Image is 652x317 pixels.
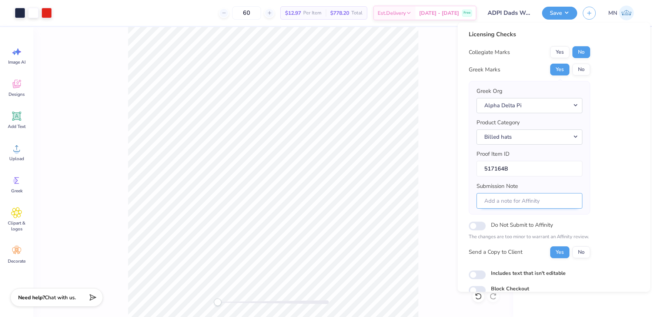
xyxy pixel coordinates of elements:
button: No [572,246,590,258]
span: Decorate [8,258,26,264]
span: MN [608,9,617,17]
label: Proof Item ID [477,150,509,158]
div: Accessibility label [214,299,221,306]
img: Mark Navarro [619,6,634,20]
span: Upload [9,156,24,162]
span: Add Text [8,124,26,129]
div: Collegiate Marks [469,48,510,57]
span: Total [351,9,362,17]
button: No [572,46,590,58]
button: Billed hats [477,129,582,145]
span: Est. Delivery [378,9,406,17]
input: – – [232,6,261,20]
span: [DATE] - [DATE] [419,9,459,17]
button: Yes [550,46,569,58]
span: $12.97 [285,9,301,17]
label: Submission Note [477,182,518,190]
input: Untitled Design [482,6,536,20]
button: Save [542,7,577,20]
span: Clipart & logos [4,220,29,232]
span: Per Item [303,9,321,17]
button: Yes [550,64,569,75]
span: Chat with us. [45,294,76,301]
span: $778.20 [330,9,349,17]
label: Do Not Submit to Affinity [491,220,553,230]
span: Greek [11,188,23,194]
div: Greek Marks [469,65,500,74]
label: Includes text that isn't editable [491,269,566,277]
label: Block Checkout [491,285,529,293]
div: Licensing Checks [469,30,590,39]
button: Alpha Delta Pi [477,98,582,113]
label: Greek Org [477,87,502,95]
strong: Need help? [18,294,45,301]
button: Yes [550,246,569,258]
span: Image AI [8,59,26,65]
div: Send a Copy to Client [469,248,522,256]
input: Add a note for Affinity [477,193,582,209]
p: The changes are too minor to warrant an Affinity review. [469,233,590,241]
a: MN [605,6,637,20]
span: Free [464,10,471,16]
button: No [572,64,590,75]
label: Product Category [477,118,520,127]
span: Designs [9,91,25,97]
